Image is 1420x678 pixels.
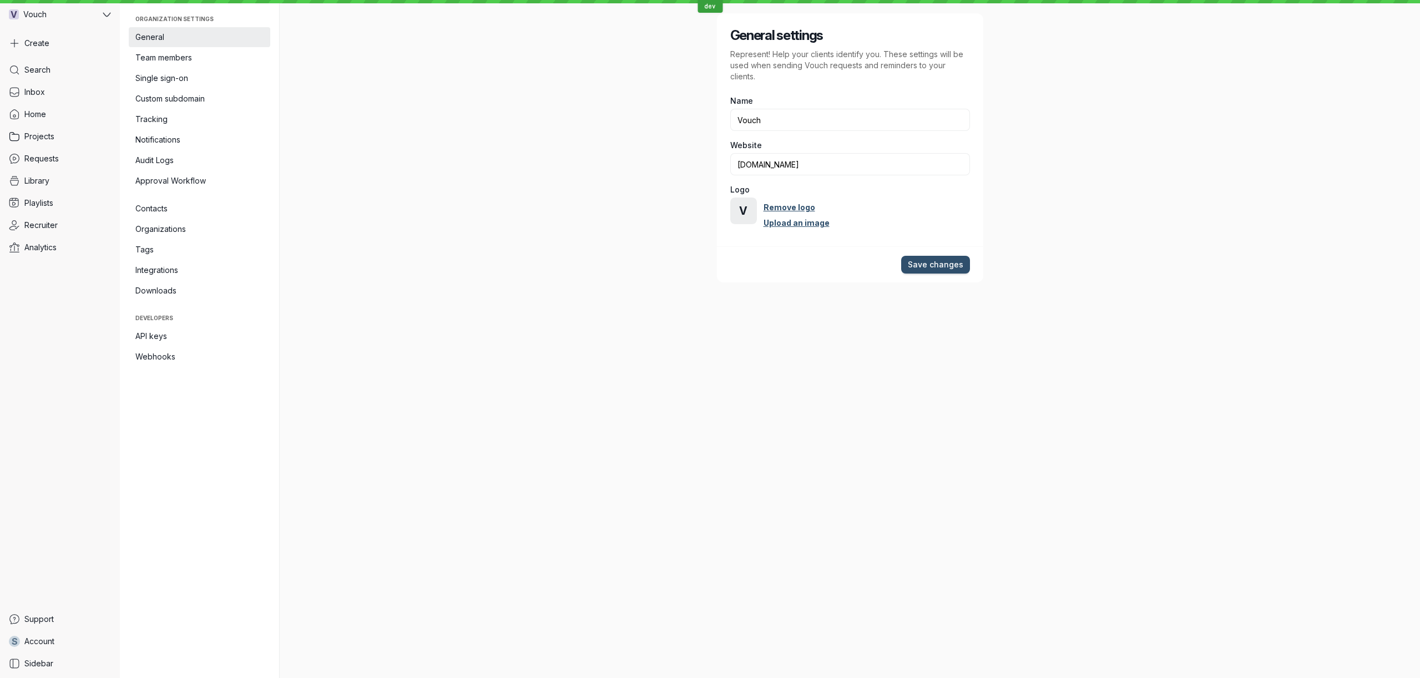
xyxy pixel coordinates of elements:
[129,27,270,47] a: General
[24,658,53,669] span: Sidebar
[4,149,115,169] a: Requests
[129,130,270,150] a: Notifications
[764,217,830,229] a: Upload an image
[129,347,270,367] a: Webhooks
[11,9,17,20] span: V
[4,654,115,674] a: Sidebar
[129,109,270,129] a: Tracking
[135,244,264,255] span: Tags
[4,4,100,24] div: Vouch
[23,9,47,20] span: Vouch
[129,260,270,280] a: Integrations
[24,64,50,75] span: Search
[135,331,264,342] span: API keys
[24,636,54,647] span: Account
[135,265,264,276] span: Integrations
[4,104,115,124] a: Home
[24,87,45,98] span: Inbox
[24,109,46,120] span: Home
[135,32,264,43] span: General
[135,93,264,104] span: Custom subdomain
[4,609,115,629] a: Support
[129,68,270,88] a: Single sign-on
[4,215,115,235] a: Recruiter
[730,95,753,107] span: Name
[764,202,815,213] a: Remove logo
[901,256,970,274] button: Save changes
[4,4,115,24] button: VVouch
[4,82,115,102] a: Inbox
[129,48,270,68] a: Team members
[129,219,270,239] a: Organizations
[24,38,49,49] span: Create
[129,281,270,301] a: Downloads
[4,631,115,651] a: SAccount
[24,242,57,253] span: Analytics
[135,155,264,166] span: Audit Logs
[135,134,264,145] span: Notifications
[4,193,115,213] a: Playlists
[129,150,270,170] a: Audit Logs
[135,175,264,186] span: Approval Workflow
[135,73,264,84] span: Single sign-on
[129,171,270,191] a: Approval Workflow
[135,224,264,235] span: Organizations
[135,114,264,125] span: Tracking
[135,16,264,22] span: Organization settings
[129,89,270,109] a: Custom subdomain
[129,199,270,219] a: Contacts
[730,140,762,151] span: Website
[730,198,757,224] button: V
[24,614,54,625] span: Support
[730,27,970,44] h2: General settings
[24,220,58,231] span: Recruiter
[135,203,264,214] span: Contacts
[4,171,115,191] a: Library
[4,60,115,80] a: Search
[129,326,270,346] a: API keys
[135,285,264,296] span: Downloads
[135,315,264,321] span: Developers
[24,198,53,209] span: Playlists
[4,237,115,257] a: Analytics
[12,636,18,647] span: S
[24,175,49,186] span: Library
[24,153,59,164] span: Requests
[135,351,264,362] span: Webhooks
[24,131,54,142] span: Projects
[730,49,970,82] p: Represent! Help your clients identify you. These settings will be used when sending Vouch request...
[908,259,963,270] span: Save changes
[129,240,270,260] a: Tags
[4,33,115,53] button: Create
[135,52,264,63] span: Team members
[4,127,115,146] a: Projects
[730,184,750,195] span: Logo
